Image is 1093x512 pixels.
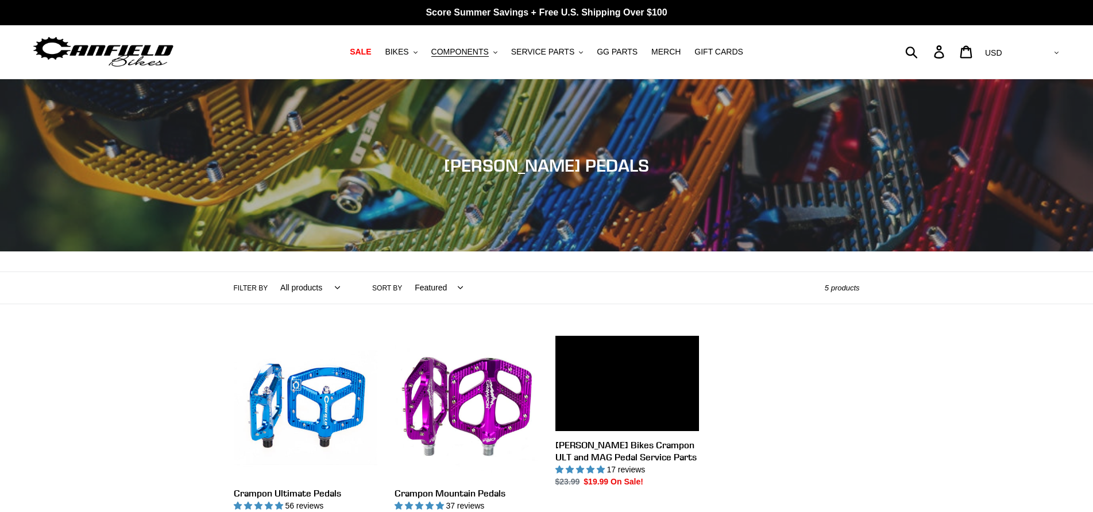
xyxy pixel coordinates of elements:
[505,44,589,60] button: SERVICE PARTS
[689,44,749,60] a: GIFT CARDS
[32,34,175,70] img: Canfield Bikes
[912,39,941,64] input: Search
[444,155,649,176] span: [PERSON_NAME] PEDALS
[372,283,402,293] label: Sort by
[825,284,860,292] span: 5 products
[431,47,489,57] span: COMPONENTS
[511,47,574,57] span: SERVICE PARTS
[234,283,268,293] label: Filter by
[350,47,371,57] span: SALE
[597,47,638,57] span: GG PARTS
[646,44,686,60] a: MERCH
[651,47,681,57] span: MERCH
[344,44,377,60] a: SALE
[694,47,743,57] span: GIFT CARDS
[379,44,423,60] button: BIKES
[591,44,643,60] a: GG PARTS
[426,44,503,60] button: COMPONENTS
[385,47,408,57] span: BIKES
